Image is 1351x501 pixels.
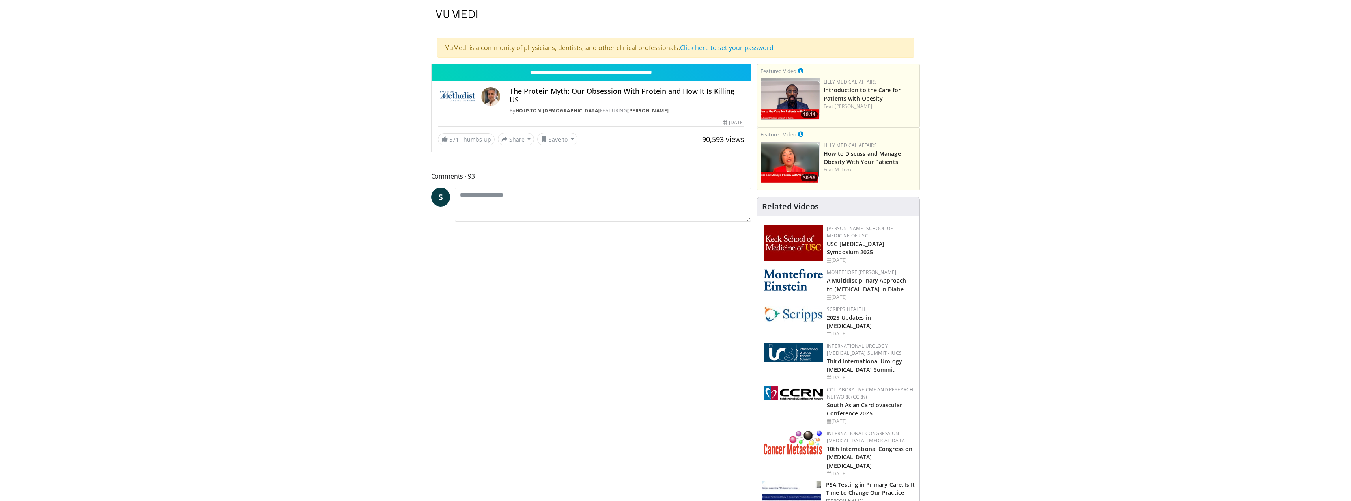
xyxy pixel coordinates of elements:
div: [DATE] [827,257,913,264]
img: acc2e291-ced4-4dd5-b17b-d06994da28f3.png.150x105_q85_crop-smart_upscale.png [761,78,820,120]
span: 571 [449,136,459,143]
a: South Asian Cardiovascular Conference 2025 [827,401,902,417]
a: Click here to set your password [680,43,774,52]
a: This is paid for by Lilly Medical Affairs [798,130,803,138]
div: By FEATURING [510,107,745,114]
a: Lilly Medical Affairs [824,142,877,149]
h2: A Multidisciplinary Approach to Peripheral Arterial Disease in Diabetic Foot Ulcer [827,276,913,292]
div: [DATE] [827,418,913,425]
div: Feat. [824,166,916,173]
h4: Related Videos [762,202,819,211]
img: 7b941f1f-d101-407a-8bfa-07bd47db01ba.png.150x105_q85_autocrop_double_scale_upscale_version-0.2.jpg [764,225,823,261]
div: [DATE] [827,374,913,381]
a: 19:14 [761,78,820,120]
div: [DATE] [723,119,744,126]
a: Introduction to the Care for Patients with Obesity [824,86,901,102]
div: [DATE] [827,330,913,337]
h4: The Protein Myth: Our Obsession With Protein and How It Is Killing US [510,87,745,104]
img: a04ee3ba-8487-4636-b0fb-5e8d268f3737.png.150x105_q85_autocrop_double_scale_upscale_version-0.2.png [764,386,823,400]
a: International Urology [MEDICAL_DATA] Summit - IUCS [827,343,902,356]
a: USC [MEDICAL_DATA] Symposium 2025 [827,240,884,256]
a: Houston [DEMOGRAPHIC_DATA] [516,107,600,114]
a: S [431,188,450,207]
small: Featured Video [761,131,796,138]
div: VuMedi is a community of physicians, dentists, and other clinical professionals. [437,38,914,58]
img: 62fb9566-9173-4071-bcb6-e47c745411c0.png.150x105_q85_autocrop_double_scale_upscale_version-0.2.png [764,343,823,362]
small: Featured Video [761,67,796,74]
a: Third International Urology [MEDICAL_DATA] Summit [827,358,902,373]
a: Collaborative CME and Research Network (CCRN) [827,386,913,400]
div: [DATE] [827,294,913,301]
img: c9f2b0b7-b02a-4276-a72a-b0cbb4230bc1.jpg.150x105_q85_autocrop_double_scale_upscale_version-0.2.jpg [764,306,823,322]
span: 90,593 views [702,134,744,144]
img: Avatar [481,87,500,106]
a: 30:56 [761,142,820,183]
img: c98a6a29-1ea0-4bd5-8cf5-4d1e188984a7.png.150x105_q85_crop-smart_upscale.png [761,142,820,183]
span: Comments 93 [431,171,751,181]
a: M. Look [835,166,852,173]
a: Lilly Medical Affairs [824,78,877,85]
img: Houston Methodist [438,87,478,106]
span: 19:14 [801,111,818,118]
span: 30:56 [801,174,818,181]
a: [PERSON_NAME] [835,103,872,110]
a: Scripps Health [827,306,865,313]
a: [PERSON_NAME] [627,107,669,114]
div: [DATE] [827,470,913,477]
img: 6ff8bc22-9509-4454-a4f8-ac79dd3b8976.png.150x105_q85_autocrop_double_scale_upscale_version-0.2.png [764,430,823,455]
a: 10th International Congress on [MEDICAL_DATA] [MEDICAL_DATA] [827,445,912,469]
a: A Multidisciplinary Approach to [MEDICAL_DATA] in Diabe… [827,277,908,292]
div: Feat. [824,103,916,110]
a: 571 Thumbs Up [438,133,495,145]
img: VuMedi Logo [436,10,478,18]
button: Save to [537,133,577,145]
a: 2025 Updates in [MEDICAL_DATA] [827,314,872,330]
img: b0142b4c-93a1-4b58-8f91-5265c282693c.png.150x105_q85_autocrop_double_scale_upscale_version-0.2.png [764,269,823,291]
a: This is paid for by Lilly Medical Affairs [798,66,803,75]
a: Montefiore [PERSON_NAME] [827,269,896,276]
a: International Congress on [MEDICAL_DATA] [MEDICAL_DATA] [827,430,906,444]
a: How to Discuss and Manage Obesity With Your Patients [824,150,901,166]
a: [PERSON_NAME] School of Medicine of USC [827,225,893,239]
h3: PSA Testing in Primary Care: Is It Time to Change Our Practice [826,481,915,497]
button: Share [498,133,534,145]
